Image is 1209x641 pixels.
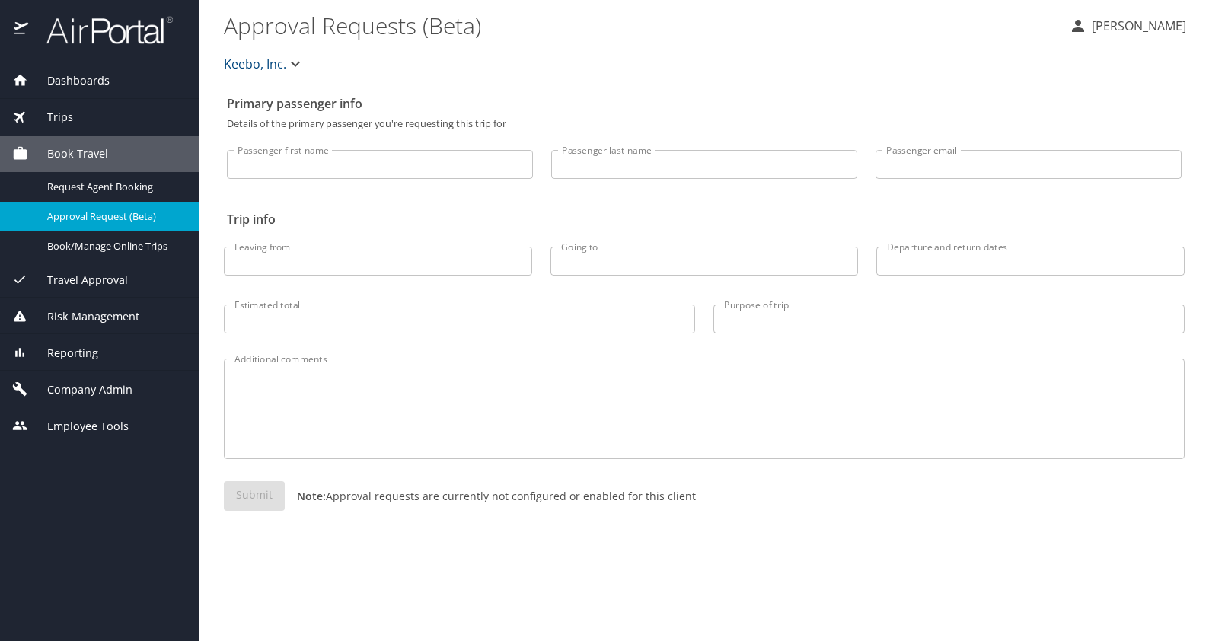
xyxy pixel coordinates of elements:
span: Reporting [28,345,98,362]
span: Book Travel [28,145,108,162]
h2: Trip info [227,207,1182,231]
span: Dashboards [28,72,110,89]
span: Approval Request (Beta) [47,209,181,224]
h1: Approval Requests (Beta) [224,2,1057,49]
p: Approval requests are currently not configured or enabled for this client [285,488,696,504]
button: Keebo, Inc. [218,49,311,79]
img: airportal-logo.png [30,15,173,45]
span: Keebo, Inc. [224,53,286,75]
span: Employee Tools [28,418,129,435]
h2: Primary passenger info [227,91,1182,116]
span: Book/Manage Online Trips [47,239,181,254]
span: Risk Management [28,308,139,325]
span: Travel Approval [28,272,128,289]
span: Company Admin [28,381,132,398]
span: Trips [28,109,73,126]
p: [PERSON_NAME] [1087,17,1186,35]
strong: Note: [297,489,326,503]
img: icon-airportal.png [14,15,30,45]
p: Details of the primary passenger you're requesting this trip for [227,119,1182,129]
span: Request Agent Booking [47,180,181,194]
button: [PERSON_NAME] [1063,12,1192,40]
